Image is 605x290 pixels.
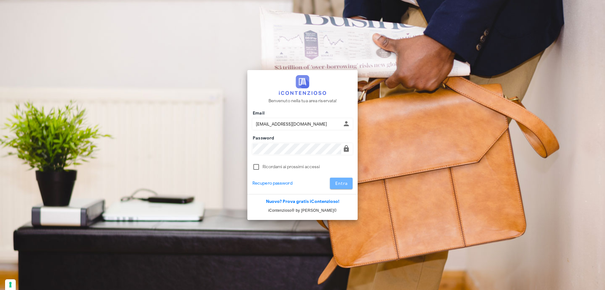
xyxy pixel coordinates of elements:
label: Password [251,135,274,141]
input: Inserisci il tuo indirizzo email [253,119,341,129]
a: Recupero password [252,180,292,187]
label: Email [251,110,265,116]
label: Ricordami ai prossimi accessi [262,164,353,170]
button: Le tue preferenze relative al consenso per le tecnologie di tracciamento [5,279,16,290]
p: iContenzioso® by [PERSON_NAME]© [247,207,358,214]
span: Entra [335,181,348,186]
p: Benvenuto nella tua area riservata! [268,98,337,104]
a: Nuovo? Prova gratis iContenzioso! [266,199,339,204]
button: Entra [330,178,353,189]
